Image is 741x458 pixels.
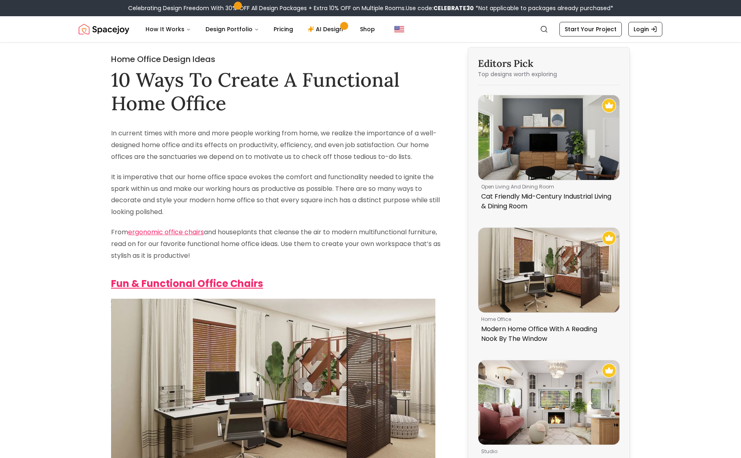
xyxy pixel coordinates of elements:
[481,192,613,211] p: Cat Friendly Mid-Century Industrial Living & Dining Room
[394,24,404,34] img: United States
[602,231,616,245] img: Recommended Spacejoy Design - Modern Home Office With A Reading Nook By The Window
[111,68,447,115] h1: 10 Ways To Create A Functional Home Office
[481,184,613,190] p: open living and dining room
[478,95,619,180] img: Cat Friendly Mid-Century Industrial Living & Dining Room
[433,4,474,12] b: CELEBRATE30
[478,228,619,312] img: Modern Home Office With A Reading Nook By The Window
[481,316,613,323] p: home office
[478,227,620,347] a: Modern Home Office With A Reading Nook By The WindowRecommended Spacejoy Design - Modern Home Off...
[128,4,613,12] div: Celebrating Design Freedom With 30% OFF All Design Packages + Extra 10% OFF on Multiple Rooms.
[478,70,620,78] p: Top designs worth exploring
[481,448,613,455] p: studio
[79,21,129,37] a: Spacejoy
[474,4,613,12] span: *Not applicable to packages already purchased*
[267,21,300,37] a: Pricing
[111,54,447,65] h2: Home Office Design Ideas
[128,227,204,237] a: ergonomic office chairs
[602,364,616,378] img: Recommended Spacejoy Design - A Studio RV Bursting With Glamor
[79,16,662,42] nav: Global
[406,4,474,12] span: Use code:
[301,21,352,37] a: AI Design
[111,227,447,261] p: From and houseplants that cleanse the air to modern multifunctional furniture, read on for our fa...
[478,360,619,445] img: A Studio RV Bursting With Glamor
[139,21,381,37] nav: Main
[111,128,447,163] p: In current times with more and more people working from home, we realize the importance of a well...
[353,21,381,37] a: Shop
[139,21,197,37] button: How It Works
[478,95,620,214] a: Cat Friendly Mid-Century Industrial Living & Dining RoomRecommended Spacejoy Design - Cat Friendl...
[111,171,447,218] p: It is imperative that our home office space evokes the comfort and functionality needed to ignite...
[111,277,263,290] a: Fun & Functional Office Chairs
[559,22,622,36] a: Start Your Project
[481,324,613,344] p: Modern Home Office With A Reading Nook By The Window
[628,22,662,36] a: Login
[478,57,620,70] h3: Editors Pick
[199,21,266,37] button: Design Portfolio
[79,21,129,37] img: Spacejoy Logo
[602,98,616,113] img: Recommended Spacejoy Design - Cat Friendly Mid-Century Industrial Living & Dining Room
